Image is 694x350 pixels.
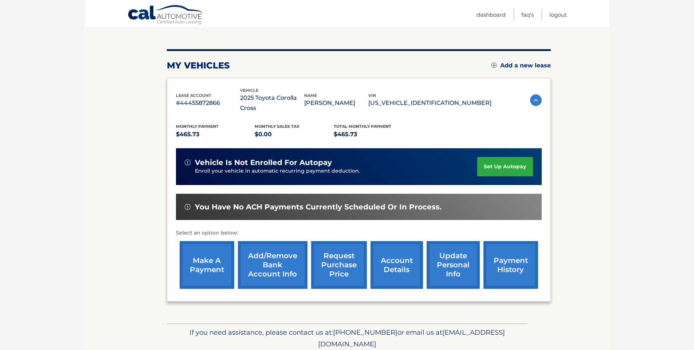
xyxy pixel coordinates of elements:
[176,124,219,129] span: Monthly Payment
[530,94,542,106] img: accordion-active.svg
[491,62,551,69] a: Add a new lease
[521,9,534,21] a: FAQ's
[255,124,299,129] span: Monthly sales Tax
[195,202,442,212] span: You have no ACH payments currently scheduled or in process.
[477,157,533,176] a: set up autopay
[477,9,506,21] a: Dashboard
[195,158,332,167] span: vehicle is not enrolled for autopay
[427,241,480,289] a: update personal info
[370,241,423,289] a: account details
[334,124,391,129] span: Total Monthly Payment
[491,63,497,68] img: add.svg
[304,98,368,108] p: [PERSON_NAME]
[255,129,334,139] p: $0.00
[172,327,523,350] p: If you need assistance, please contact us at: or email us at
[333,328,397,337] span: [PHONE_NUMBER]
[167,60,230,71] h2: my vehicles
[483,241,538,289] a: payment history
[176,129,255,139] p: $465.73
[185,204,191,210] img: alert-white.svg
[185,160,191,165] img: alert-white.svg
[549,9,567,21] a: Logout
[240,93,304,113] p: 2025 Toyota Corolla Cross
[304,93,317,98] span: name
[180,241,234,289] a: make a payment
[238,241,307,289] a: Add/Remove bank account info
[368,98,491,108] p: [US_VEHICLE_IDENTIFICATION_NUMBER]
[176,229,542,237] p: Select an option below:
[176,98,240,108] p: #44455872866
[318,328,505,348] span: [EMAIL_ADDRESS][DOMAIN_NAME]
[240,88,258,93] span: vehicle
[195,167,478,175] p: Enroll your vehicle in automatic recurring payment deduction.
[311,241,367,289] a: request purchase price
[176,93,211,98] span: lease account
[368,93,376,98] span: vin
[334,129,413,139] p: $465.73
[128,5,204,26] a: Cal Automotive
